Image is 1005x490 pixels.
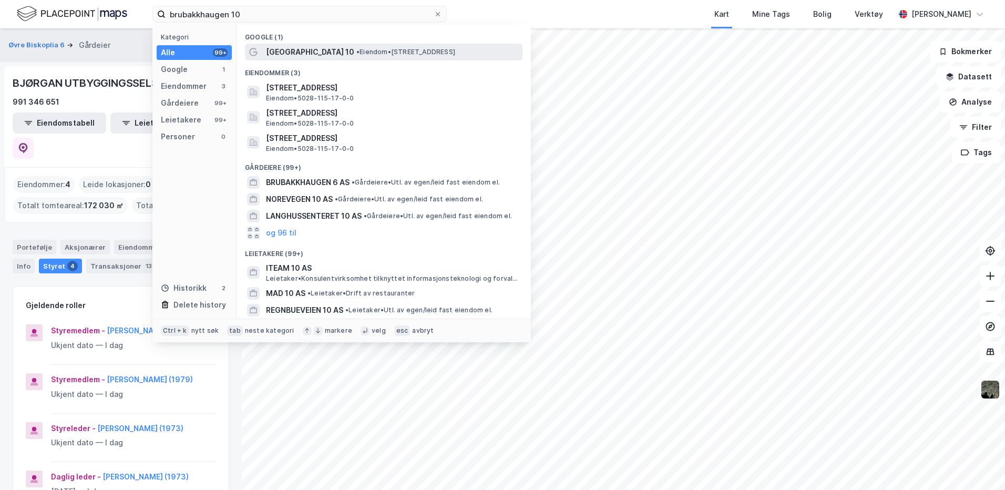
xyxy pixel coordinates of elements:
div: Verktøy [855,8,883,21]
div: 3 [219,82,228,90]
div: Portefølje [13,240,56,254]
button: Eiendomstabell [13,113,106,134]
div: Google (1) [237,25,531,44]
div: Ukjent dato — I dag [51,436,216,449]
button: Øvre Biskoplia 6 [8,40,67,50]
div: Gårdeiere (99+) [237,155,531,174]
span: • [335,195,338,203]
span: Eiendom • [STREET_ADDRESS] [356,48,455,56]
span: [STREET_ADDRESS] [266,107,518,119]
div: 4 [67,261,78,271]
span: • [356,48,360,56]
span: Eiendom • 5028-115-17-0-0 [266,119,354,128]
button: Tags [952,142,1001,163]
span: [GEOGRAPHIC_DATA] 10 [266,46,354,58]
div: Totalt tomteareal : [13,197,128,214]
span: 0 [146,178,151,191]
div: 13 [143,261,154,271]
div: [PERSON_NAME] [911,8,971,21]
span: NOREVEGEN 10 AS [266,193,333,206]
img: 9k= [980,380,1000,400]
div: 991 346 651 [13,96,59,108]
span: • [345,306,348,314]
span: • [307,289,311,297]
span: • [364,212,367,220]
span: LANGHUSSENTERET 10 AS [266,210,362,222]
span: REGNBUEVEIEN 10 AS [266,304,343,317]
div: Eiendommer : [13,176,75,193]
div: Kart [714,8,729,21]
span: Eiendom • 5028-115-17-0-0 [266,145,354,153]
div: Personer [161,130,195,143]
div: Bolig [813,8,832,21]
div: 2 [219,284,228,292]
span: • [352,178,355,186]
div: Google [161,63,188,76]
div: 99+ [213,48,228,57]
span: ITEAM 10 AS [266,262,518,274]
div: Leide lokasjoner : [79,176,155,193]
div: Ctrl + k [161,325,189,336]
span: MAD 10 AS [266,287,305,300]
span: BRUBAKKHAUGEN 6 AS [266,176,350,189]
div: 0 [219,132,228,141]
div: markere [325,326,352,335]
div: Gårdeier [79,39,110,52]
div: avbryt [412,326,434,335]
div: Leietakere [161,114,201,126]
div: Aksjonærer [60,240,110,254]
span: Gårdeiere • Utl. av egen/leid fast eiendom el. [352,178,500,187]
button: Bokmerker [930,41,1001,62]
div: Historikk [161,282,207,294]
div: Info [13,259,35,273]
button: og 96 til [266,227,296,239]
div: BJØRGAN UTBYGGINGSSELSKAP AS [13,75,197,91]
div: 99+ [213,99,228,107]
div: nytt søk [191,326,219,335]
div: esc [394,325,411,336]
div: Ukjent dato — I dag [51,388,216,401]
div: Totalt byggareal : [132,197,217,214]
span: [STREET_ADDRESS] [266,132,518,145]
span: Leietaker • Utl. av egen/leid fast eiendom el. [345,306,493,314]
div: Gårdeiere [161,97,199,109]
div: 1 [219,65,228,74]
div: Leietakere (99+) [237,241,531,260]
div: tab [227,325,243,336]
span: Leietaker • Konsulentvirksomhet tilknyttet informasjonsteknologi og forvaltning og drift av IT-sy... [266,274,520,283]
span: Gårdeiere • Utl. av egen/leid fast eiendom el. [364,212,512,220]
button: Analyse [940,91,1001,113]
div: Kategori [161,33,232,41]
button: Datasett [937,66,1001,87]
span: Leietaker • Drift av restauranter [307,289,415,298]
input: Søk på adresse, matrikkel, gårdeiere, leietakere eller personer [166,6,434,22]
button: Leietakertabell [110,113,204,134]
div: Transaksjoner [86,259,158,273]
div: Alle [161,46,175,59]
button: Filter [950,117,1001,138]
div: Delete history [173,299,226,311]
span: 172 030 ㎡ [84,199,124,212]
div: 99+ [213,116,228,124]
div: Mine Tags [752,8,790,21]
div: Eiendommer [114,240,179,254]
div: Gjeldende roller [26,299,86,312]
div: Eiendommer [161,80,207,93]
img: logo.f888ab2527a4732fd821a326f86c7f29.svg [17,5,127,23]
span: [STREET_ADDRESS] [266,81,518,94]
span: Eiendom • 5028-115-17-0-0 [266,94,354,103]
span: 4 [65,178,70,191]
div: Ukjent dato — I dag [51,339,216,352]
span: Gårdeiere • Utl. av egen/leid fast eiendom el. [335,195,483,203]
div: Kontrollprogram for chat [952,440,1005,490]
div: velg [372,326,386,335]
div: Styret [39,259,82,273]
div: neste kategori [245,326,294,335]
div: Eiendommer (3) [237,60,531,79]
iframe: Chat Widget [952,440,1005,490]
